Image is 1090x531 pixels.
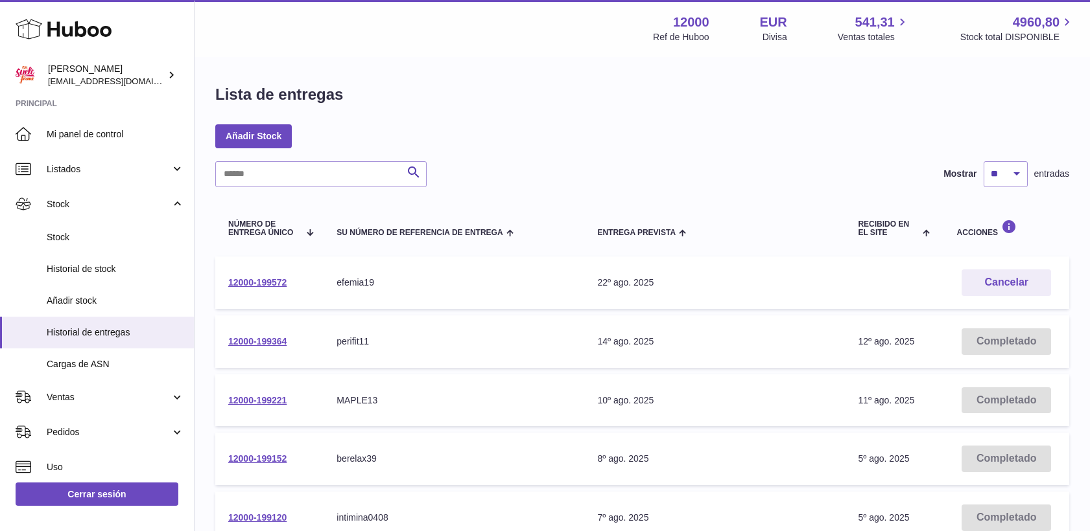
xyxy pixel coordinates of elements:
a: 541,31 Ventas totales [838,14,910,43]
a: 12000-199572 [228,277,287,288]
div: 14º ago. 2025 [597,335,832,348]
span: Stock [47,198,171,210]
span: 5º ago. 2025 [858,512,909,523]
span: Número de entrega único [228,220,300,237]
a: 12000-199152 [228,453,287,464]
button: Cancelar [962,269,1051,296]
span: Ventas [47,391,171,403]
div: [PERSON_NAME] [48,63,165,87]
span: Historial de stock [47,263,184,275]
span: 4960,80 [1013,14,1060,31]
span: Uso [47,461,184,473]
span: Stock [47,231,184,243]
div: Acciones [957,220,1056,237]
a: 12000-199221 [228,395,287,405]
div: Ref de Huboo [653,31,709,43]
label: Mostrar [943,168,977,180]
span: Ventas totales [838,31,910,43]
div: efemia19 [337,277,571,289]
div: berelax39 [337,453,571,465]
a: Cerrar sesión [16,482,178,506]
span: Historial de entregas [47,326,184,339]
div: 10º ago. 2025 [597,394,832,407]
div: 22º ago. 2025 [597,277,832,289]
a: 12000-199364 [228,336,287,346]
span: entradas [1034,168,1069,180]
a: Añadir Stock [215,124,292,148]
img: mar@ensuelofirme.com [16,65,35,85]
span: Su número de referencia de entrega [337,229,503,237]
strong: 12000 [673,14,709,31]
span: Entrega prevista [597,229,676,237]
span: Stock total DISPONIBLE [960,31,1074,43]
span: Mi panel de control [47,128,184,141]
span: Listados [47,163,171,175]
span: 5º ago. 2025 [858,453,909,464]
div: MAPLE13 [337,394,571,407]
a: 4960,80 Stock total DISPONIBLE [960,14,1074,43]
strong: EUR [760,14,787,31]
div: 8º ago. 2025 [597,453,832,465]
span: 541,31 [855,14,895,31]
div: intimina0408 [337,512,571,524]
span: 12º ago. 2025 [858,336,914,346]
span: Cargas de ASN [47,358,184,370]
div: perifit11 [337,335,571,348]
a: 12000-199120 [228,512,287,523]
div: Divisa [763,31,787,43]
h1: Lista de entregas [215,84,343,105]
span: Pedidos [47,426,171,438]
div: 7º ago. 2025 [597,512,832,524]
span: Recibido en el site [858,220,919,237]
span: 11º ago. 2025 [858,395,914,405]
span: Añadir stock [47,295,184,307]
span: [EMAIL_ADDRESS][DOMAIN_NAME] [48,76,191,86]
